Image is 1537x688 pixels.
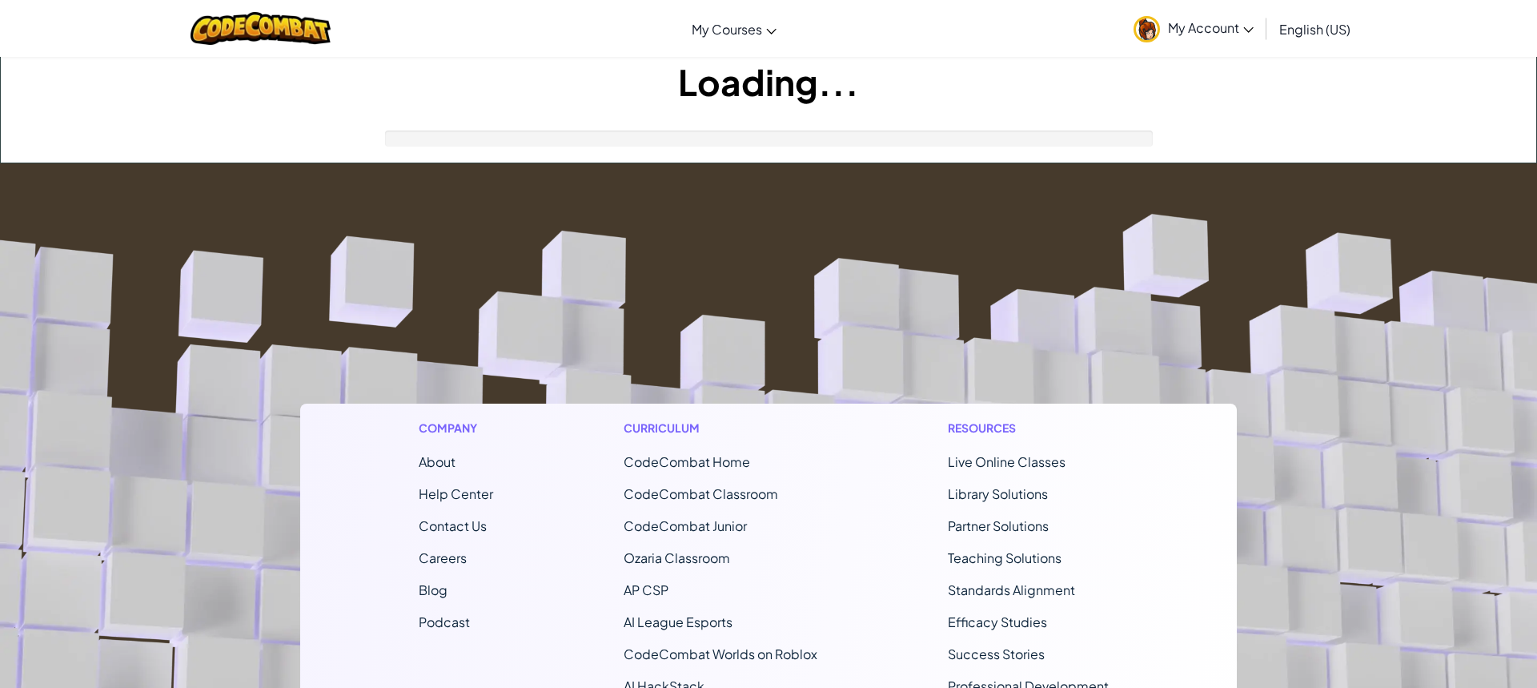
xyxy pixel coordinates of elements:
[1168,19,1254,36] span: My Account
[948,646,1045,662] a: Success Stories
[419,420,493,437] h1: Company
[419,517,487,534] span: Contact Us
[948,517,1049,534] a: Partner Solutions
[624,485,778,502] a: CodeCombat Classroom
[948,581,1075,598] a: Standards Alignment
[624,453,750,470] span: CodeCombat Home
[419,549,467,566] a: Careers
[624,549,730,566] a: Ozaria Classroom
[692,21,762,38] span: My Courses
[1279,21,1350,38] span: English (US)
[948,614,1047,630] a: Efficacy Studies
[1126,3,1262,54] a: My Account
[419,614,470,630] a: Podcast
[1,57,1536,107] h1: Loading...
[624,581,668,598] a: AP CSP
[948,453,1065,470] a: Live Online Classes
[624,420,817,437] h1: Curriculum
[624,517,747,534] a: CodeCombat Junior
[419,581,447,598] a: Blog
[684,7,785,50] a: My Courses
[419,453,455,470] a: About
[624,614,732,630] a: AI League Esports
[1134,16,1160,42] img: avatar
[948,420,1118,437] h1: Resources
[948,549,1061,566] a: Teaching Solutions
[191,12,331,45] img: CodeCombat logo
[1271,7,1358,50] a: English (US)
[624,646,817,662] a: CodeCombat Worlds on Roblox
[419,485,493,502] a: Help Center
[948,485,1048,502] a: Library Solutions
